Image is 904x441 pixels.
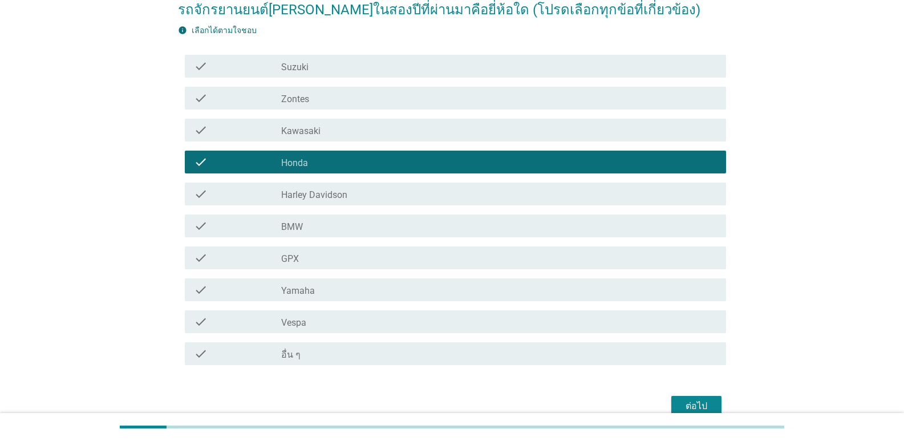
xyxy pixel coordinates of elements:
i: check [194,347,208,361]
label: BMW [281,221,303,233]
div: ต่อไป [680,399,712,413]
label: Kawasaki [281,126,321,137]
label: เลือกได้ตามใจชอบ [192,26,257,35]
i: check [194,251,208,265]
i: check [194,283,208,297]
i: info [178,26,187,35]
i: check [194,59,208,73]
i: check [194,187,208,201]
label: Yamaha [281,285,315,297]
label: GPX [281,253,299,265]
i: check [194,315,208,329]
label: Zontes [281,94,309,105]
label: อื่น ๆ [281,349,301,361]
i: check [194,123,208,137]
label: Harley Davidson [281,189,347,201]
label: Suzuki [281,62,309,73]
label: Honda [281,157,308,169]
button: ต่อไป [671,396,721,416]
i: check [194,219,208,233]
i: check [194,91,208,105]
label: Vespa [281,317,306,329]
i: check [194,155,208,169]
